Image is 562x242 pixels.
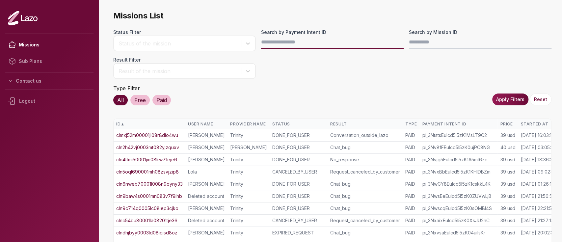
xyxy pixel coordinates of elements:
[405,205,417,212] div: PAID
[422,121,495,127] div: Payment Intent ID
[521,217,553,224] div: [DATE] 21:27:13
[116,144,179,151] a: cln2h42vj0003mt082yjzquxv
[119,40,238,47] div: Status of the mission
[230,229,267,236] div: Trinity
[422,229,495,236] div: pi_3NxvsaEulcd5I5zK04uiIsKr
[330,132,400,139] div: Conversation_outside_lazo
[521,181,554,187] div: [DATE] 01:26:19
[116,121,183,127] div: ID
[521,121,556,127] div: Started At
[188,193,225,200] div: Deleted account
[500,181,515,187] div: 39 usd
[405,132,417,139] div: PAID
[405,217,417,224] div: PAID
[422,156,495,163] div: pi_3Nvjg5Eulcd5I5zK1A5mt6ze
[116,217,177,224] a: clnc54bu80001la08201tje36
[5,37,94,53] a: Missions
[116,169,179,175] a: cln5oql690001mh08zsvjzip8
[272,229,325,236] div: EXPIRED_REQUEST
[272,144,325,151] div: DONE_FOR_USER
[113,85,140,92] label: Type Filter
[422,193,495,200] div: pi_3NwsEeEulcd5I5zK0ZUVwLjB
[119,67,238,75] div: Result of the mission
[113,11,551,21] span: Missions List
[521,132,554,139] div: [DATE] 16:03:10
[492,94,528,105] button: Apply Filters
[405,229,417,236] div: PAID
[188,217,225,224] div: Deleted account
[500,229,515,236] div: 39 usd
[230,144,267,151] div: [PERSON_NAME]
[521,229,556,236] div: [DATE] 20:02:35
[500,132,515,139] div: 39 usd
[188,229,225,236] div: [PERSON_NAME]
[330,169,400,175] div: Request_canceled_by_customer
[230,181,267,187] div: Trinity
[272,132,325,139] div: DONE_FOR_USER
[272,169,325,175] div: CANCELED_BY_USER
[230,132,267,139] div: Trinity
[521,193,555,200] div: [DATE] 21:56:59
[116,205,178,212] a: cln9c714q0005lc08iep3cjko
[500,217,515,224] div: 39 usd
[405,193,417,200] div: PAID
[521,144,555,151] div: [DATE] 03:05:15
[405,144,417,151] div: PAID
[5,75,94,87] button: Contact us
[230,193,267,200] div: Trinity
[330,193,400,200] div: Chat_bug
[188,132,225,139] div: [PERSON_NAME]
[330,144,400,151] div: Chat_bug
[330,181,400,187] div: Chat_bug
[500,121,515,127] div: Price
[116,132,178,139] a: clmxj52m00001jl08r8dio4wu
[272,205,325,212] div: DONE_FOR_USER
[500,156,515,163] div: 39 usd
[500,193,515,200] div: 39 usd
[422,205,495,212] div: pi_3NwscqEulcd5I5zK0sOMBI4S
[116,193,182,200] a: cln9baw4s0001mn083v7f9ihb
[330,217,400,224] div: Request_canceled_by_customer
[272,217,325,224] div: CANCELED_BY_USER
[113,29,256,36] label: Status Filter
[330,205,400,212] div: Chat_bug
[521,205,554,212] div: [DATE] 22:21:58
[422,181,495,187] div: pi_3NwCY8Eulcd5I5zK1cskkL4K
[500,205,515,212] div: 39 usd
[116,229,177,236] a: clndhjbyy0003ld08iqisd8oz
[272,181,325,187] div: DONE_FOR_USER
[188,121,225,127] div: User Name
[422,144,495,151] div: pi_3Nv8fFEulcd5I5zK0ujPC8NG
[405,169,417,175] div: PAID
[116,181,183,187] a: cln6nweb70001l008n9oyny33
[188,205,225,212] div: [PERSON_NAME]
[422,132,495,139] div: pi_3NtstsEulcd5I5zK1MsLT9C2
[500,169,515,175] div: 39 usd
[405,181,417,187] div: PAID
[116,156,177,163] a: cln4ttmi50001jm08kw71eje6
[272,121,325,127] div: Status
[405,121,417,127] div: Type
[230,217,267,224] div: Trinity
[261,29,404,36] label: Search by Payment Intent ID
[330,121,400,127] div: Result
[120,121,124,127] span: ▲
[113,95,128,105] div: All
[422,169,495,175] div: pi_3NvxBbEulcd5I5zK1KHIDBZm
[330,156,400,163] div: No_response
[230,121,267,127] div: Provider Name
[5,93,94,110] div: Logout
[409,29,551,36] label: Search by Mission ID
[272,193,325,200] div: DONE_FOR_USER
[230,156,267,163] div: Trinity
[5,53,94,69] a: Sub Plans
[188,181,225,187] div: [PERSON_NAME]
[188,144,225,151] div: [PERSON_NAME]
[230,205,267,212] div: Trinity
[422,217,495,224] div: pi_3NxaixEulcd5I5zK0XsJU2hC
[113,57,256,63] label: Result Filter
[330,229,400,236] div: Chat_bug
[230,169,267,175] div: Trinity
[130,95,150,105] div: Free
[188,169,225,175] div: Lola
